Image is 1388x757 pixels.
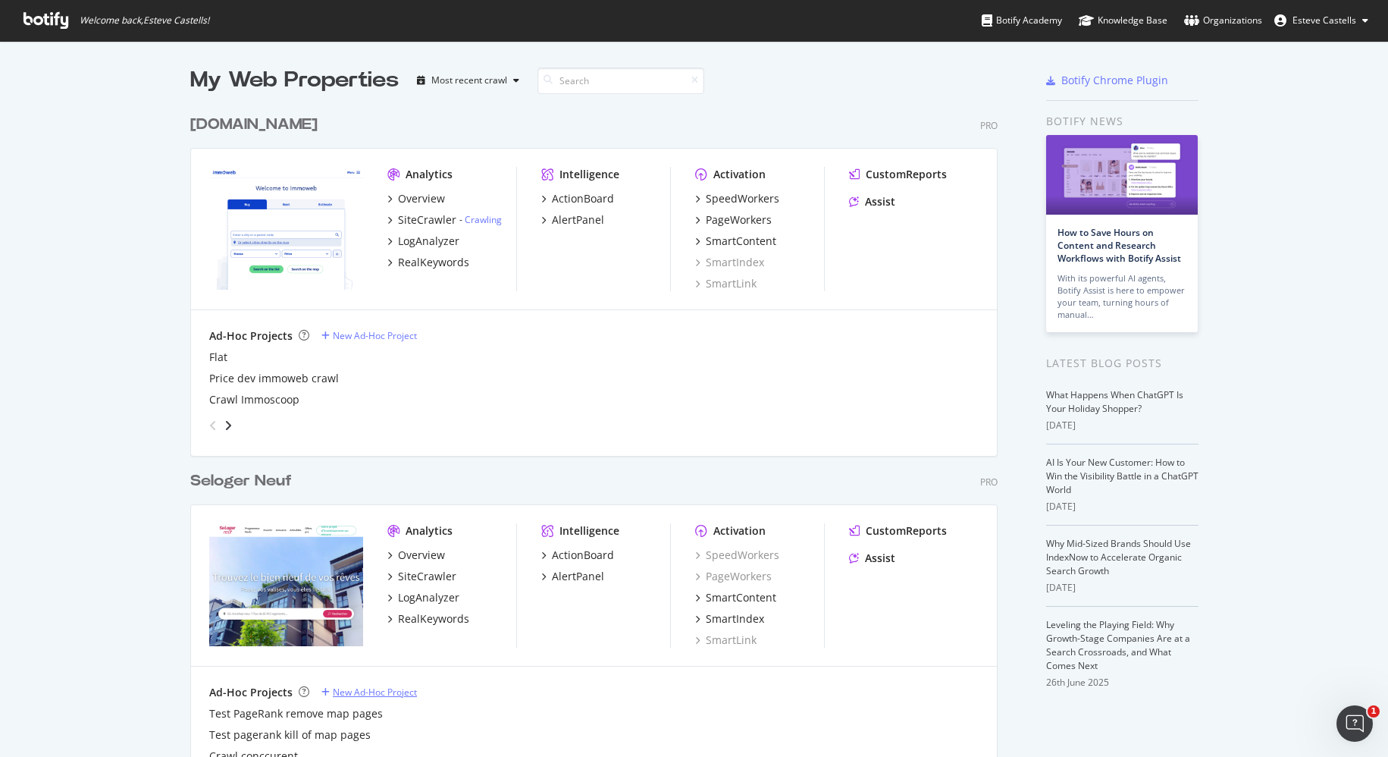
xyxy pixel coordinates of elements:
div: Assist [865,194,895,209]
a: LogAnalyzer [387,590,459,605]
a: RealKeywords [387,255,469,270]
div: AlertPanel [552,569,604,584]
a: How to Save Hours on Content and Research Workflows with Botify Assist [1057,226,1181,265]
a: New Ad-Hoc Project [321,686,417,699]
div: [DATE] [1046,419,1198,432]
a: PageWorkers [695,569,772,584]
a: ActionBoard [541,548,614,563]
a: Crawl Immoscoop [209,392,299,407]
div: Pro [980,119,998,132]
input: Search [537,68,704,94]
div: angle-right [223,418,233,433]
div: [DOMAIN_NAME] [190,114,318,136]
div: My Web Properties [190,65,399,96]
div: SiteCrawler [398,212,456,228]
div: New Ad-Hoc Project [333,686,417,699]
div: Overview [398,191,445,206]
div: [DATE] [1046,581,1198,595]
div: CustomReports [866,167,947,182]
a: [DOMAIN_NAME] [190,114,324,136]
a: ActionBoard [541,191,614,206]
a: SpeedWorkers [695,548,779,563]
div: - [459,213,502,226]
div: Pro [980,476,998,488]
div: Intelligence [559,523,619,539]
div: 26th June 2025 [1046,676,1198,689]
div: Botify Academy [982,13,1062,28]
a: AI Is Your New Customer: How to Win the Visibility Battle in a ChatGPT World [1046,456,1198,496]
a: Leveling the Playing Field: Why Growth-Stage Companies Are at a Search Crossroads, and What Comes... [1046,618,1190,672]
div: Analytics [406,167,453,182]
a: Why Mid-Sized Brands Should Use IndexNow to Accelerate Organic Search Growth [1046,537,1191,577]
div: ActionBoard [552,191,614,206]
span: Esteve Castells [1292,14,1356,27]
a: Flat [209,350,227,365]
div: SiteCrawler [398,569,456,584]
a: What Happens When ChatGPT Is Your Holiday Shopper? [1046,388,1183,415]
div: Ad-Hoc Projects [209,328,293,344]
div: Ad-Hoc Projects [209,685,293,700]
a: Botify Chrome Plugin [1046,73,1168,88]
a: AlertPanel [541,212,604,228]
div: AlertPanel [552,212,604,228]
a: Seloger Neuf [190,470,298,492]
img: immoweb.be [209,167,363,290]
div: Assist [865,551,895,566]
div: ActionBoard [552,548,614,563]
div: Knowledge Base [1079,13,1167,28]
div: Most recent crawl [431,76,507,85]
a: SmartLink [695,633,757,648]
div: LogAnalyzer [398,234,459,249]
div: Activation [713,167,766,182]
a: Crawling [465,213,502,226]
a: CustomReports [849,167,947,182]
div: RealKeywords [398,611,469,627]
a: PageWorkers [695,212,772,228]
div: Organizations [1184,13,1262,28]
a: SmartContent [695,590,776,605]
div: Activation [713,523,766,539]
img: selogerneuf.com [209,523,363,646]
a: New Ad-Hoc Project [321,329,417,342]
span: 1 [1368,705,1380,718]
a: SmartLink [695,276,757,291]
a: Assist [849,194,895,209]
div: Botify Chrome Plugin [1061,73,1168,88]
div: angle-left [203,413,223,438]
span: Welcome back, Esteve Castells ! [80,14,209,27]
div: Test PageRank remove map pages [209,706,383,721]
div: Botify news [1046,113,1198,130]
a: Test pagerank kill of map pages [209,727,371,743]
a: Overview [387,548,445,563]
img: How to Save Hours on Content and Research Workflows with Botify Assist [1046,135,1198,215]
div: Seloger Neuf [190,470,292,492]
div: Intelligence [559,167,619,182]
a: LogAnalyzer [387,234,459,249]
a: SmartContent [695,234,776,249]
a: Assist [849,551,895,566]
iframe: Intercom live chat [1336,705,1373,742]
a: AlertPanel [541,569,604,584]
div: Analytics [406,523,453,539]
div: SmartContent [706,234,776,249]
a: SpeedWorkers [695,191,779,206]
a: Price dev immoweb crawl [209,371,339,386]
div: SpeedWorkers [706,191,779,206]
div: CustomReports [866,523,947,539]
div: PageWorkers [706,212,772,228]
div: Latest Blog Posts [1046,355,1198,372]
button: Esteve Castells [1262,8,1380,33]
div: RealKeywords [398,255,469,270]
button: Most recent crawl [411,68,525,93]
a: RealKeywords [387,611,469,627]
a: SmartIndex [695,255,764,270]
a: SiteCrawler [387,569,456,584]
